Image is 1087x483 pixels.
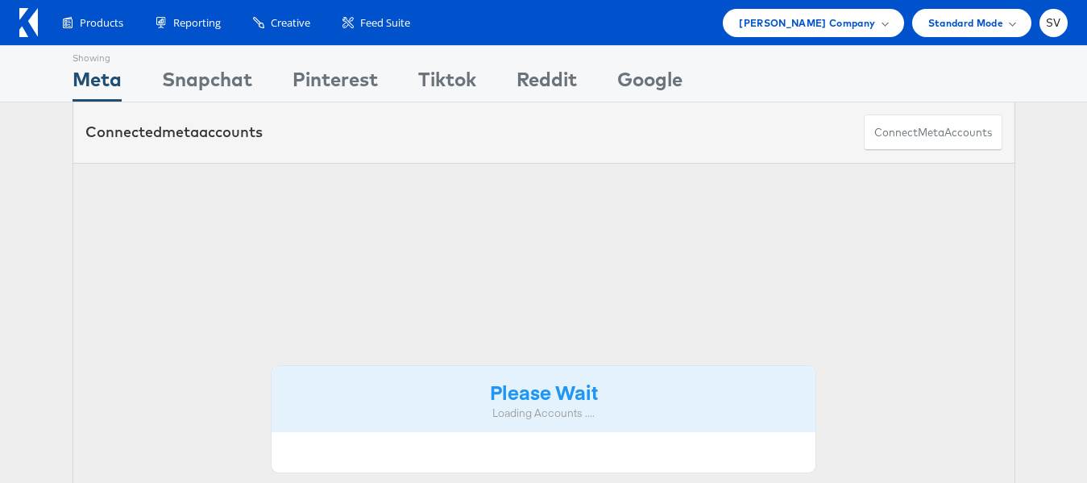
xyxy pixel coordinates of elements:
[864,115,1002,151] button: ConnectmetaAccounts
[360,15,410,31] span: Feed Suite
[517,65,577,102] div: Reddit
[1046,18,1061,28] span: SV
[617,65,682,102] div: Google
[739,15,875,31] span: [PERSON_NAME] Company
[284,406,804,421] div: Loading Accounts ....
[292,65,378,102] div: Pinterest
[271,15,310,31] span: Creative
[73,65,122,102] div: Meta
[162,123,199,141] span: meta
[173,15,221,31] span: Reporting
[490,378,598,405] strong: Please Wait
[928,15,1003,31] span: Standard Mode
[85,122,263,143] div: Connected accounts
[918,125,944,140] span: meta
[80,15,123,31] span: Products
[73,46,122,65] div: Showing
[418,65,476,102] div: Tiktok
[162,65,252,102] div: Snapchat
